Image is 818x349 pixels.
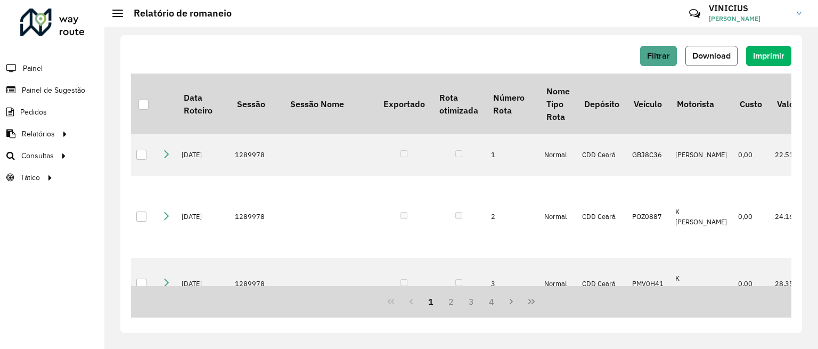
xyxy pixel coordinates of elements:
td: Normal [539,134,577,176]
td: 0,00 [733,258,770,310]
span: Download [692,51,731,60]
td: 1289978 [230,176,283,258]
th: Custo [733,74,770,134]
th: Motorista [670,74,733,134]
th: Rota otimizada [432,74,485,134]
td: [DATE] [176,134,230,176]
td: 24.169,56 [770,176,814,258]
td: 22.512,30 [770,134,814,176]
td: GBJ8C36 [627,134,670,176]
td: 0,00 [733,134,770,176]
span: Painel [23,63,43,74]
th: Sessão [230,74,283,134]
td: 1289978 [230,258,283,310]
th: Data Roteiro [176,74,230,134]
span: Relatórios [22,128,55,140]
th: Depósito [577,74,626,134]
td: POZ0887 [627,176,670,258]
span: [PERSON_NAME] [709,14,789,23]
th: Sessão Nome [283,74,376,134]
td: PMV0H41 [627,258,670,310]
th: Número Rota [486,74,539,134]
button: 3 [461,291,481,312]
button: 4 [481,291,502,312]
td: 3 [486,258,539,310]
h2: Relatório de romaneio [123,7,232,19]
span: Painel de Sugestão [22,85,85,96]
th: Nome Tipo Rota [539,74,577,134]
button: Next Page [501,291,521,312]
td: [DATE] [176,176,230,258]
button: Download [685,46,738,66]
th: Valor [770,74,814,134]
td: K [PERSON_NAME] [670,258,733,310]
span: Consultas [21,150,54,161]
a: Contato Rápido [683,2,706,25]
th: Veículo [627,74,670,134]
button: Last Page [521,291,542,312]
td: [DATE] [176,258,230,310]
span: Filtrar [647,51,670,60]
button: Filtrar [640,46,677,66]
td: [PERSON_NAME] [670,134,733,176]
td: 2 [486,176,539,258]
td: 0,00 [733,176,770,258]
h3: VINICIUS [709,3,789,13]
span: Pedidos [20,107,47,118]
span: Tático [20,172,40,183]
button: Imprimir [746,46,791,66]
td: 28.354,35 [770,258,814,310]
button: 2 [441,291,461,312]
button: 1 [421,291,441,312]
td: CDD Ceará [577,134,626,176]
span: Imprimir [753,51,784,60]
td: CDD Ceará [577,176,626,258]
td: K [PERSON_NAME] [670,176,733,258]
td: 1 [486,134,539,176]
td: Normal [539,176,577,258]
td: 1289978 [230,134,283,176]
td: CDD Ceará [577,258,626,310]
th: Exportado [376,74,432,134]
td: Normal [539,258,577,310]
